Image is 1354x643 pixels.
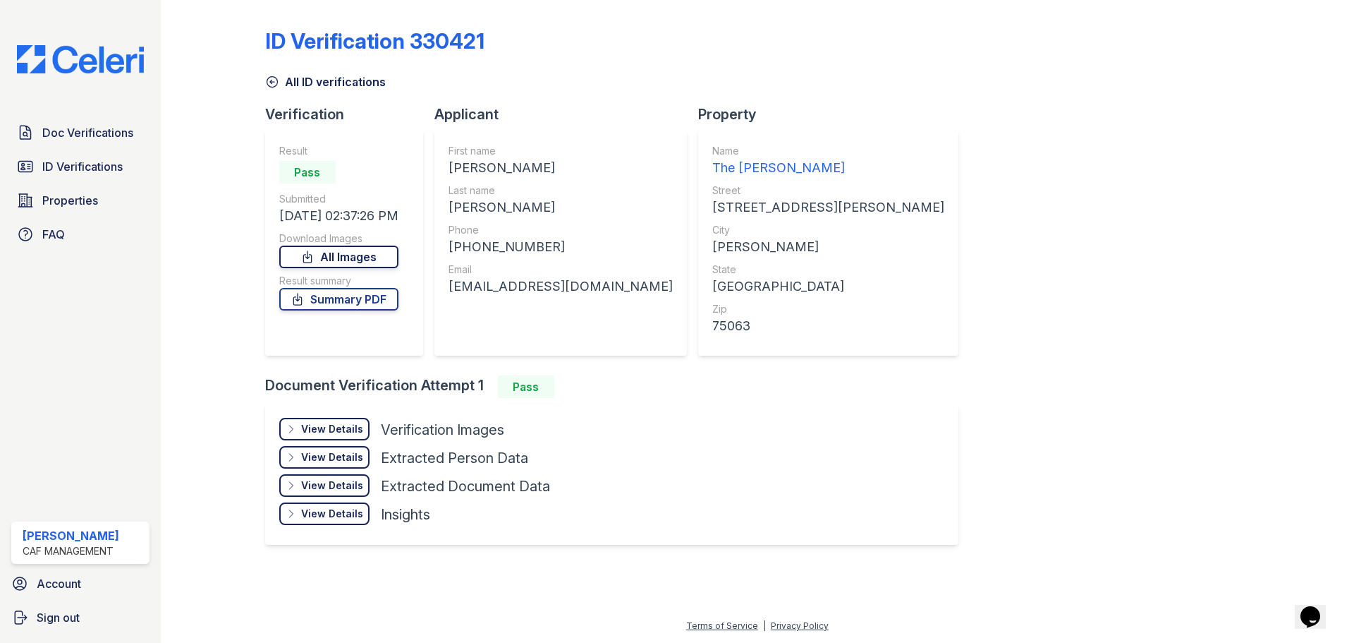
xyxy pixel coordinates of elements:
[279,192,398,206] div: Submitted
[6,570,155,598] a: Account
[712,263,944,277] div: State
[686,620,758,631] a: Terms of Service
[712,144,944,178] a: Name The [PERSON_NAME]
[712,223,944,237] div: City
[279,274,398,288] div: Result summary
[265,375,970,398] div: Document Verification Attempt 1
[763,620,766,631] div: |
[449,158,673,178] div: [PERSON_NAME]
[279,206,398,226] div: [DATE] 02:37:26 PM
[6,45,155,73] img: CE_Logo_Blue-a8612792a0a2168367f1c8372b55b34899dd931a85d93a1a3d3e32e68fde9ad4.png
[698,104,970,124] div: Property
[279,232,398,246] div: Download Images
[449,263,673,277] div: Email
[381,420,504,440] div: Verification Images
[279,288,398,311] a: Summary PDF
[265,73,386,90] a: All ID verifications
[42,192,98,209] span: Properties
[449,184,673,198] div: Last name
[42,158,123,175] span: ID Verifications
[449,198,673,217] div: [PERSON_NAME]
[42,124,133,141] span: Doc Verifications
[37,575,81,592] span: Account
[712,158,944,178] div: The [PERSON_NAME]
[449,144,673,158] div: First name
[301,450,363,464] div: View Details
[37,609,80,626] span: Sign out
[381,476,550,496] div: Extracted Document Data
[434,104,698,124] div: Applicant
[11,220,150,248] a: FAQ
[301,507,363,521] div: View Details
[712,144,944,158] div: Name
[301,479,363,493] div: View Details
[11,186,150,215] a: Properties
[11,119,150,147] a: Doc Verifications
[712,184,944,198] div: Street
[449,237,673,257] div: [PHONE_NUMBER]
[712,237,944,257] div: [PERSON_NAME]
[498,375,554,398] div: Pass
[279,144,398,158] div: Result
[301,422,363,436] div: View Details
[6,603,155,632] a: Sign out
[279,161,336,184] div: Pass
[449,277,673,296] div: [EMAIL_ADDRESS][DOMAIN_NAME]
[712,316,944,336] div: 75063
[23,544,119,558] div: CAF Management
[381,448,528,468] div: Extracted Person Data
[265,104,434,124] div: Verification
[771,620,829,631] a: Privacy Policy
[1295,587,1340,629] iframe: chat widget
[712,198,944,217] div: [STREET_ADDRESS][PERSON_NAME]
[381,505,430,524] div: Insights
[11,152,150,181] a: ID Verifications
[712,302,944,316] div: Zip
[449,223,673,237] div: Phone
[23,527,119,544] div: [PERSON_NAME]
[712,277,944,296] div: [GEOGRAPHIC_DATA]
[42,226,65,243] span: FAQ
[279,246,398,268] a: All Images
[265,28,484,54] div: ID Verification 330421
